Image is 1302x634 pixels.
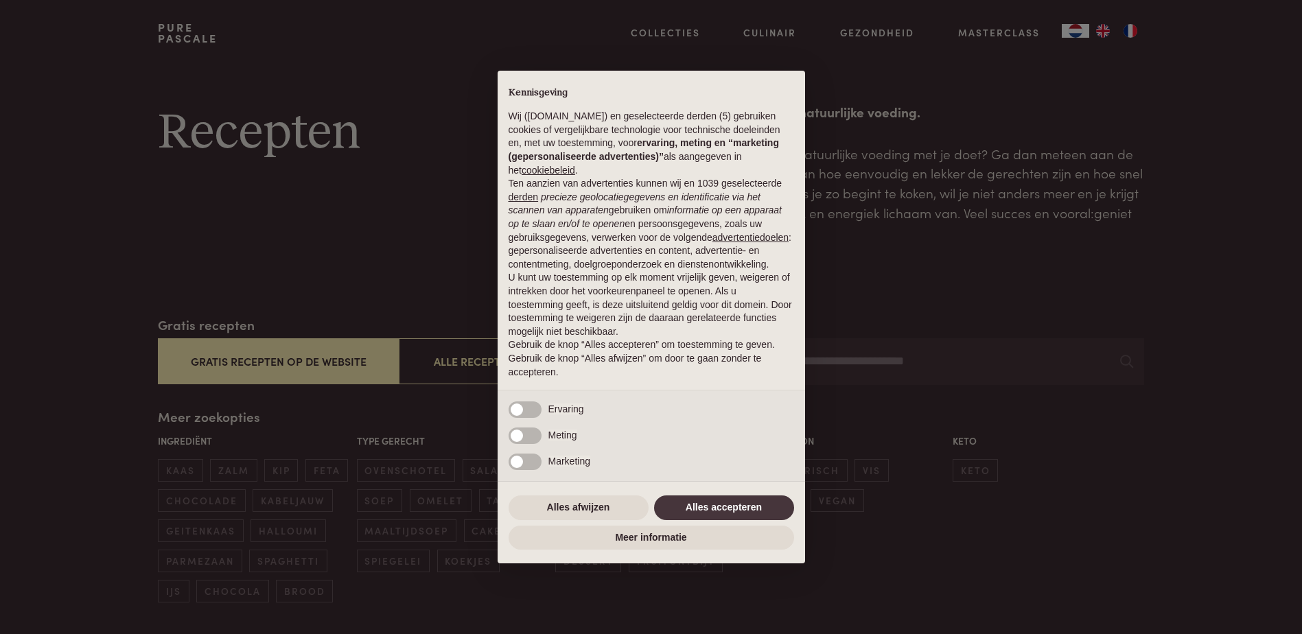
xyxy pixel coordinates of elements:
[509,338,794,379] p: Gebruik de knop “Alles accepteren” om toestemming te geven. Gebruik de knop “Alles afwijzen” om d...
[654,495,794,520] button: Alles accepteren
[509,177,794,271] p: Ten aanzien van advertenties kunnen wij en 1039 geselecteerde gebruiken om en persoonsgegevens, z...
[509,271,794,338] p: U kunt uw toestemming op elk moment vrijelijk geven, weigeren of intrekken door het voorkeurenpan...
[509,110,794,177] p: Wij ([DOMAIN_NAME]) en geselecteerde derden (5) gebruiken cookies of vergelijkbare technologie vo...
[522,165,575,176] a: cookiebeleid
[712,231,789,245] button: advertentiedoelen
[509,191,539,204] button: derden
[509,87,794,99] h2: Kennisgeving
[509,495,649,520] button: Alles afwijzen
[548,403,584,414] span: Ervaring
[509,204,782,229] em: informatie op een apparaat op te slaan en/of te openen
[548,456,590,467] span: Marketing
[509,191,760,216] em: precieze geolocatiegegevens en identificatie via het scannen van apparaten
[509,526,794,550] button: Meer informatie
[509,137,779,162] strong: ervaring, meting en “marketing (gepersonaliseerde advertenties)”
[548,430,577,441] span: Meting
